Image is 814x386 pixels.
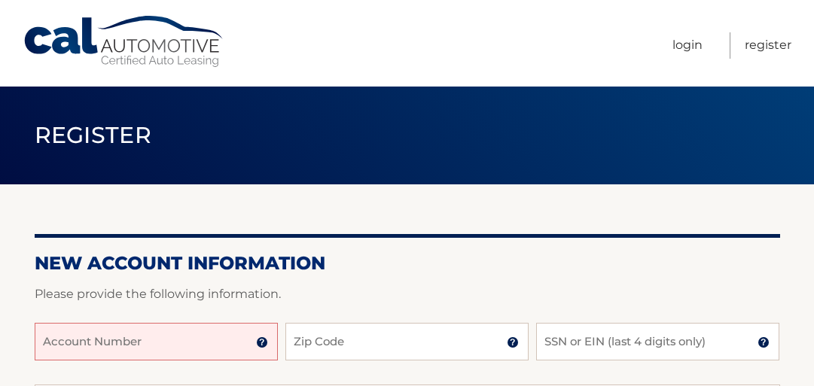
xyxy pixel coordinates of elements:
span: Register [35,121,152,149]
h2: New Account Information [35,252,780,275]
img: tooltip.svg [256,336,268,348]
img: tooltip.svg [507,336,519,348]
input: SSN or EIN (last 4 digits only) [536,323,779,360]
a: Register [745,32,791,59]
a: Login [672,32,703,59]
img: tooltip.svg [758,336,770,348]
p: Please provide the following information. [35,284,780,305]
a: Cal Automotive [23,15,226,68]
input: Account Number [35,323,278,360]
input: Zip Code [285,323,529,360]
